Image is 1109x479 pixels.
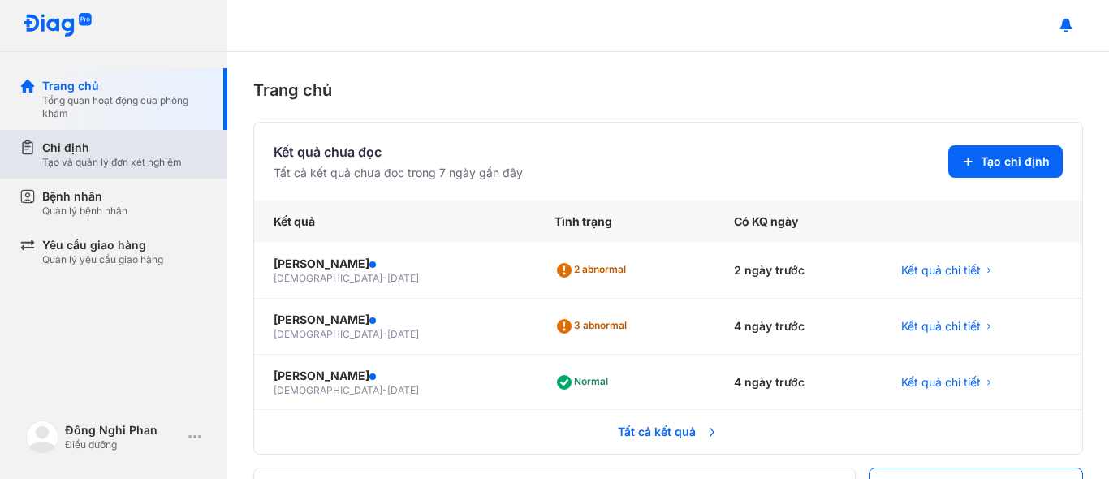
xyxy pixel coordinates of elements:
div: 4 ngày trước [714,355,882,411]
div: Tổng quan hoạt động của phòng khám [42,94,208,120]
div: [PERSON_NAME] [274,256,516,272]
span: - [382,272,387,284]
div: Quản lý bệnh nhân [42,205,127,218]
div: 3 abnormal [554,313,633,339]
span: [DEMOGRAPHIC_DATA] [274,328,382,340]
div: Tất cả kết quả chưa đọc trong 7 ngày gần đây [274,165,523,181]
span: Kết quả chi tiết [901,374,981,391]
div: Chỉ định [42,140,182,156]
span: Tất cả kết quả [608,414,728,450]
div: 4 ngày trước [714,299,882,355]
div: Kết quả [254,201,535,243]
div: [PERSON_NAME] [274,312,516,328]
span: [DATE] [387,328,419,340]
div: Tình trạng [535,201,714,243]
span: Tạo chỉ định [981,153,1050,170]
span: [DEMOGRAPHIC_DATA] [274,384,382,396]
div: [PERSON_NAME] [274,368,516,384]
div: Bệnh nhân [42,188,127,205]
div: Điều dưỡng [65,438,182,451]
div: Kết quả chưa đọc [274,142,523,162]
div: 2 abnormal [554,257,632,283]
span: [DATE] [387,384,419,396]
div: 2 ngày trước [714,243,882,299]
div: Normal [554,369,615,395]
div: Trang chủ [253,78,1083,102]
span: - [382,328,387,340]
button: Tạo chỉ định [948,145,1063,178]
div: Đông Nghi Phan [65,422,182,438]
span: Kết quả chi tiết [901,262,981,278]
span: [DATE] [387,272,419,284]
span: - [382,384,387,396]
img: logo [26,421,58,453]
div: Quản lý yêu cầu giao hàng [42,253,163,266]
span: Kết quả chi tiết [901,318,981,334]
div: Yêu cầu giao hàng [42,237,163,253]
div: Tạo và quản lý đơn xét nghiệm [42,156,182,169]
div: Trang chủ [42,78,208,94]
span: [DEMOGRAPHIC_DATA] [274,272,382,284]
img: logo [23,13,93,38]
div: Có KQ ngày [714,201,882,243]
